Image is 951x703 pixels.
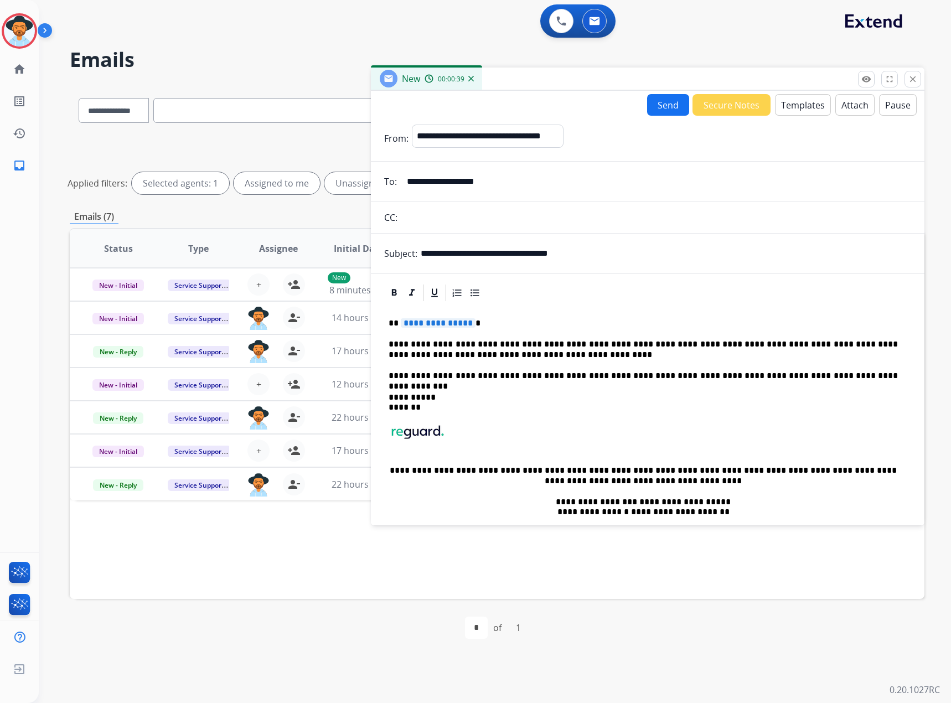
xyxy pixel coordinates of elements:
[93,346,143,358] span: New - Reply
[104,242,133,255] span: Status
[70,49,924,71] h2: Emails
[775,94,831,116] button: Templates
[247,473,270,497] img: agent-avatar
[256,378,261,391] span: +
[287,478,301,491] mat-icon: person_remove
[70,210,118,224] p: Emails (7)
[188,242,209,255] span: Type
[168,346,231,358] span: Service Support
[287,444,301,457] mat-icon: person_add
[324,172,396,194] div: Unassigned
[13,95,26,108] mat-icon: list_alt
[247,373,270,395] button: +
[287,344,301,358] mat-icon: person_remove
[467,285,483,301] div: Bullet List
[329,284,389,296] span: 8 minutes ago
[234,172,320,194] div: Assigned to me
[332,411,386,423] span: 22 hours ago
[4,15,35,46] img: avatar
[449,285,466,301] div: Ordered List
[247,440,270,462] button: +
[68,177,127,190] p: Applied filters:
[247,406,270,430] img: agent-avatar
[426,285,443,301] div: Underline
[332,478,386,490] span: 22 hours ago
[92,280,144,291] span: New - Initial
[287,278,301,291] mat-icon: person_add
[332,345,386,357] span: 17 hours ago
[332,444,386,457] span: 17 hours ago
[384,132,409,145] p: From:
[402,73,420,85] span: New
[384,247,417,260] p: Subject:
[328,272,350,283] p: New
[692,94,771,116] button: Secure Notes
[287,378,301,391] mat-icon: person_add
[132,172,229,194] div: Selected agents: 1
[507,617,530,639] div: 1
[404,285,420,301] div: Italic
[332,312,386,324] span: 14 hours ago
[92,313,144,324] span: New - Initial
[287,311,301,324] mat-icon: person_remove
[332,378,386,390] span: 12 hours ago
[259,242,298,255] span: Assignee
[861,74,871,84] mat-icon: remove_red_eye
[438,75,464,84] span: 00:00:39
[92,446,144,457] span: New - Initial
[334,242,384,255] span: Initial Date
[835,94,875,116] button: Attach
[908,74,918,84] mat-icon: close
[647,94,689,116] button: Send
[890,683,940,696] p: 0.20.1027RC
[247,307,270,330] img: agent-avatar
[168,379,231,391] span: Service Support
[13,127,26,140] mat-icon: history
[247,340,270,363] img: agent-avatar
[92,379,144,391] span: New - Initial
[168,412,231,424] span: Service Support
[493,621,502,634] div: of
[13,159,26,172] mat-icon: inbox
[885,74,895,84] mat-icon: fullscreen
[168,479,231,491] span: Service Support
[384,175,397,188] p: To:
[384,211,397,224] p: CC:
[386,285,402,301] div: Bold
[168,313,231,324] span: Service Support
[247,273,270,296] button: +
[256,444,261,457] span: +
[168,280,231,291] span: Service Support
[879,94,917,116] button: Pause
[13,63,26,76] mat-icon: home
[168,446,231,457] span: Service Support
[93,479,143,491] span: New - Reply
[93,412,143,424] span: New - Reply
[256,278,261,291] span: +
[287,411,301,424] mat-icon: person_remove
